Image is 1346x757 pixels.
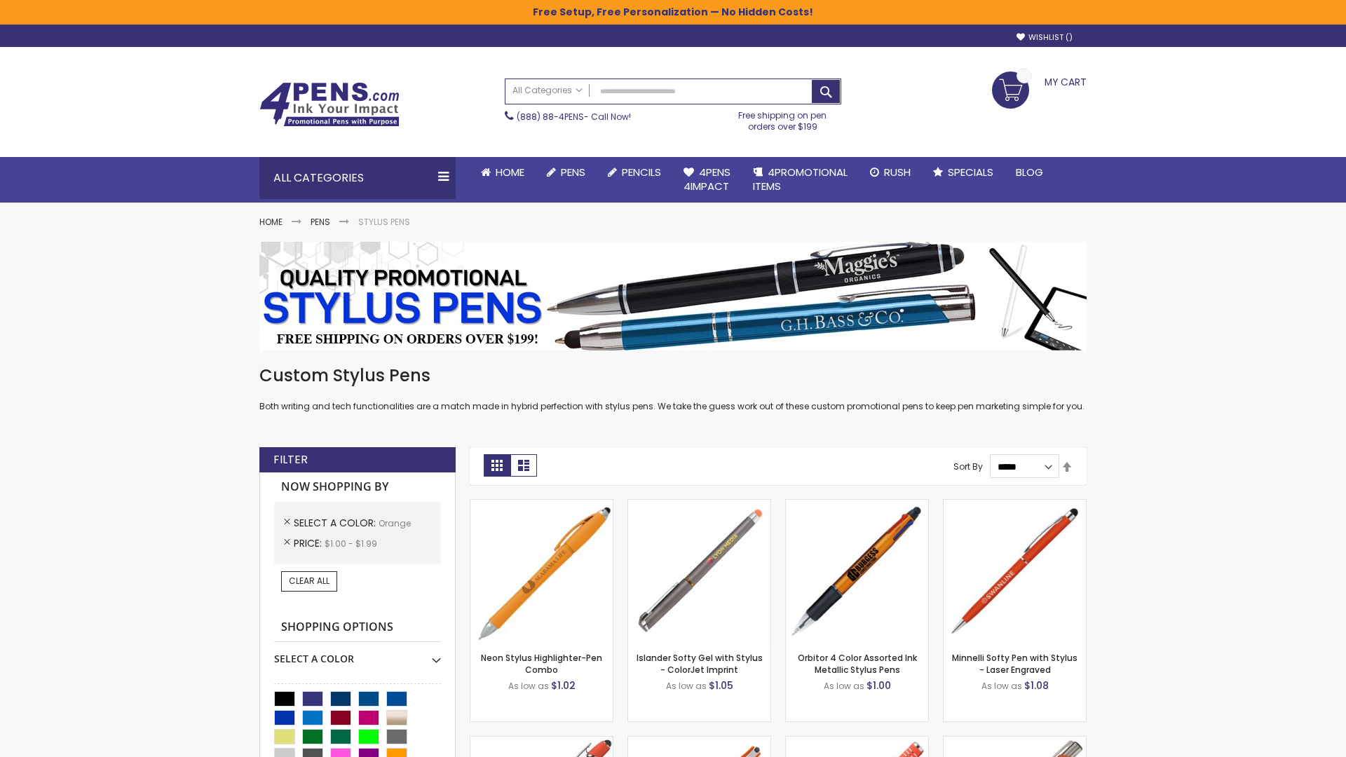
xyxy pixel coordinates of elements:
[484,454,510,477] strong: Grid
[922,157,1005,188] a: Specials
[512,85,583,96] span: All Categories
[259,364,1087,387] h1: Custom Stylus Pens
[536,157,597,188] a: Pens
[944,736,1086,748] a: Tres-Chic Softy Brights with Stylus Pen - Laser-Orange
[274,472,441,502] strong: Now Shopping by
[517,111,631,123] span: - Call Now!
[311,216,330,228] a: Pens
[709,678,733,693] span: $1.05
[684,165,730,193] span: 4Pens 4impact
[470,499,613,511] a: Neon Stylus Highlighter-Pen Combo-Orange
[948,165,993,179] span: Specials
[259,216,283,228] a: Home
[786,736,928,748] a: Marin Softy Pen with Stylus - Laser Engraved-Orange
[551,678,576,693] span: $1.02
[259,157,456,199] div: All Categories
[628,500,770,642] img: Islander Softy Gel with Stylus - ColorJet Imprint-Orange
[1016,165,1043,179] span: Blog
[470,736,613,748] a: 4P-MS8B-Orange
[561,165,585,179] span: Pens
[944,500,1086,642] img: Minnelli Softy Pen with Stylus - Laser Engraved-Orange
[508,680,549,692] span: As low as
[259,82,400,127] img: 4Pens Custom Pens and Promotional Products
[325,538,377,550] span: $1.00 - $1.99
[273,452,308,468] strong: Filter
[666,680,707,692] span: As low as
[1005,157,1054,188] a: Blog
[1017,32,1073,43] a: Wishlist
[259,242,1087,350] img: Stylus Pens
[622,165,661,179] span: Pencils
[637,652,763,675] a: Islander Softy Gel with Stylus - ColorJet Imprint
[470,500,613,642] img: Neon Stylus Highlighter-Pen Combo-Orange
[259,364,1087,413] div: Both writing and tech functionalities are a match made in hybrid perfection with stylus pens. We ...
[824,680,864,692] span: As low as
[379,517,411,529] span: Orange
[274,642,441,666] div: Select A Color
[481,652,602,675] a: Neon Stylus Highlighter-Pen Combo
[786,500,928,642] img: Orbitor 4 Color Assorted Ink Metallic Stylus Pens-Orange
[505,79,590,102] a: All Categories
[294,536,325,550] span: Price
[866,678,891,693] span: $1.00
[358,216,410,228] strong: Stylus Pens
[742,157,859,203] a: 4PROMOTIONALITEMS
[981,680,1022,692] span: As low as
[597,157,672,188] a: Pencils
[724,104,842,132] div: Free shipping on pen orders over $199
[294,516,379,530] span: Select A Color
[281,571,337,591] a: Clear All
[798,652,917,675] a: Orbitor 4 Color Assorted Ink Metallic Stylus Pens
[944,499,1086,511] a: Minnelli Softy Pen with Stylus - Laser Engraved-Orange
[1024,678,1049,693] span: $1.08
[859,157,922,188] a: Rush
[496,165,524,179] span: Home
[952,652,1078,675] a: Minnelli Softy Pen with Stylus - Laser Engraved
[517,111,584,123] a: (888) 88-4PENS
[470,157,536,188] a: Home
[628,736,770,748] a: Avendale Velvet Touch Stylus Gel Pen-Orange
[753,165,848,193] span: 4PROMOTIONAL ITEMS
[884,165,911,179] span: Rush
[274,613,441,643] strong: Shopping Options
[628,499,770,511] a: Islander Softy Gel with Stylus - ColorJet Imprint-Orange
[786,499,928,511] a: Orbitor 4 Color Assorted Ink Metallic Stylus Pens-Orange
[953,461,983,472] label: Sort By
[289,575,329,587] span: Clear All
[672,157,742,203] a: 4Pens4impact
